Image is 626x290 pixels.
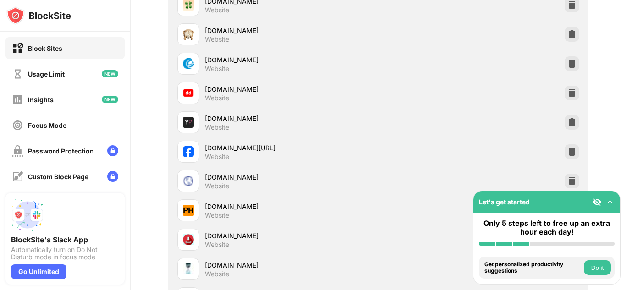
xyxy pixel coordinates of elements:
[484,261,582,274] div: Get personalized productivity suggestions
[479,219,615,236] div: Only 5 steps left to free up an extra hour each day!
[183,58,194,69] img: favicons
[28,70,65,78] div: Usage Limit
[28,44,62,52] div: Block Sites
[12,120,23,131] img: focus-off.svg
[205,143,379,153] div: [DOMAIN_NAME][URL]
[183,234,194,245] img: favicons
[205,182,229,190] div: Website
[183,263,194,274] img: favicons
[205,211,229,219] div: Website
[11,264,66,279] div: Go Unlimited
[205,55,379,65] div: [DOMAIN_NAME]
[11,246,119,261] div: Automatically turn on Do Not Disturb mode in focus mode
[102,96,118,103] img: new-icon.svg
[205,241,229,249] div: Website
[205,6,229,14] div: Website
[107,145,118,156] img: lock-menu.svg
[28,147,94,155] div: Password Protection
[205,172,379,182] div: [DOMAIN_NAME]
[205,26,379,35] div: [DOMAIN_NAME]
[205,231,379,241] div: [DOMAIN_NAME]
[12,68,23,80] img: time-usage-off.svg
[183,205,194,216] img: favicons
[205,35,229,44] div: Website
[28,96,54,104] div: Insights
[183,175,194,186] img: favicons
[12,43,23,54] img: block-on.svg
[584,260,611,275] button: Do it
[205,65,229,73] div: Website
[605,197,615,207] img: omni-setup-toggle.svg
[479,198,530,206] div: Let's get started
[11,198,44,231] img: push-slack.svg
[11,235,119,244] div: BlockSite's Slack App
[28,121,66,129] div: Focus Mode
[12,171,23,182] img: customize-block-page-off.svg
[107,171,118,182] img: lock-menu.svg
[593,197,602,207] img: eye-not-visible.svg
[205,260,379,270] div: [DOMAIN_NAME]
[183,146,194,157] img: favicons
[205,114,379,123] div: [DOMAIN_NAME]
[183,88,194,98] img: favicons
[205,123,229,131] div: Website
[205,153,229,161] div: Website
[205,270,229,278] div: Website
[183,117,194,128] img: favicons
[205,94,229,102] div: Website
[205,202,379,211] div: [DOMAIN_NAME]
[205,84,379,94] div: [DOMAIN_NAME]
[183,29,194,40] img: favicons
[28,173,88,181] div: Custom Block Page
[102,70,118,77] img: new-icon.svg
[6,6,71,25] img: logo-blocksite.svg
[12,145,23,157] img: password-protection-off.svg
[12,94,23,105] img: insights-off.svg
